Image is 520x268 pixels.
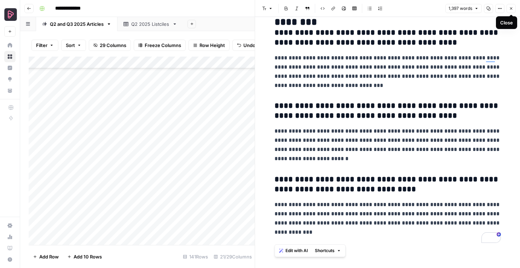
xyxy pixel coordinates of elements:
[50,21,104,28] div: Q2 and Q3 2025 Articles
[4,243,16,254] a: Learning Hub
[74,253,102,260] span: Add 10 Rows
[4,85,16,96] a: Your Data
[232,40,260,51] button: Undo
[312,246,344,255] button: Shortcuts
[39,253,59,260] span: Add Row
[29,251,63,262] button: Add Row
[100,42,126,49] span: 29 Columns
[449,5,472,12] span: 1,397 words
[4,8,17,21] img: Preply Business Logo
[4,220,16,231] a: Settings
[211,251,255,262] div: 21/29 Columns
[243,42,255,49] span: Undo
[131,21,169,28] div: Q2 2025 Listciles
[200,42,225,49] span: Row Height
[445,4,482,13] button: 1,397 words
[189,40,230,51] button: Row Height
[117,17,183,31] a: Q2 2025 Listciles
[276,246,311,255] button: Edit with AI
[31,40,58,51] button: Filter
[4,6,16,23] button: Workspace: Preply Business
[4,74,16,85] a: Opportunities
[500,19,513,26] div: Close
[36,17,117,31] a: Q2 and Q3 2025 Articles
[4,40,16,51] a: Home
[63,251,106,262] button: Add 10 Rows
[285,247,308,254] span: Edit with AI
[36,42,47,49] span: Filter
[145,42,181,49] span: Freeze Columns
[180,251,211,262] div: 141 Rows
[134,40,186,51] button: Freeze Columns
[61,40,86,51] button: Sort
[89,40,131,51] button: 29 Columns
[4,51,16,62] a: Browse
[4,254,16,265] button: Help + Support
[315,247,335,254] span: Shortcuts
[4,62,16,74] a: Insights
[4,231,16,243] a: Usage
[66,42,75,49] span: Sort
